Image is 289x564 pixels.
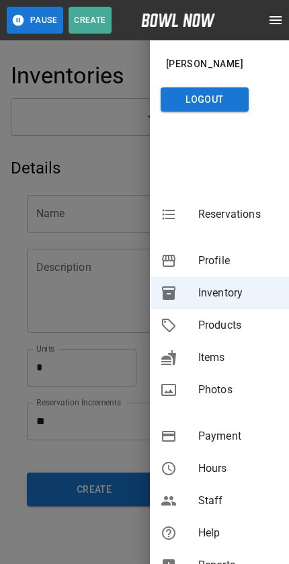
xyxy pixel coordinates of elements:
div: Reservations [150,198,289,231]
span: Hours [198,460,278,477]
span: Photos [198,382,278,398]
button: open drawer [262,7,289,34]
div: Payment [150,420,289,452]
div: Hours [150,452,289,485]
div: Items [150,341,289,374]
div: Staff [150,485,289,517]
span: Staff [198,493,278,509]
span: Inventory [198,285,278,301]
button: [PERSON_NAME] [161,52,249,77]
div: Help [150,517,289,549]
span: Reservations [198,206,278,223]
button: Pause [7,7,63,34]
button: Create [69,7,112,34]
span: Payment [198,428,278,444]
span: Items [198,350,278,366]
span: Products [198,317,278,333]
span: Help [198,525,278,541]
div: Products [150,309,289,341]
div: Profile [150,245,289,277]
span: Profile [198,253,278,269]
div: Photos [150,374,289,406]
div: Inventory [150,277,289,309]
button: Logout [161,87,249,112]
img: logo [141,13,215,27]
